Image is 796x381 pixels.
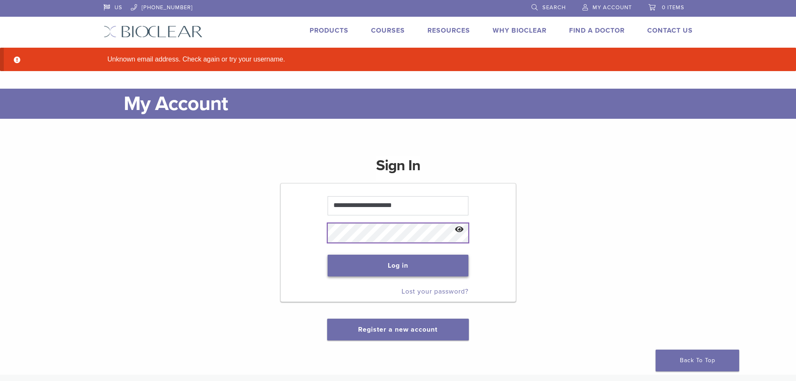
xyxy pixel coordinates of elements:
a: Back To Top [656,350,739,371]
button: Register a new account [327,319,468,340]
a: Why Bioclear [493,26,547,35]
h1: Sign In [376,156,420,182]
span: 0 items [662,4,684,11]
h1: My Account [124,89,693,119]
a: Resources [427,26,470,35]
a: Courses [371,26,405,35]
a: Lost your password? [402,287,468,296]
a: Find A Doctor [569,26,625,35]
a: Products [310,26,348,35]
a: Register a new account [358,325,437,334]
button: Show password [450,219,468,240]
img: Bioclear [104,26,203,38]
li: Unknown email address. Check again or try your username. [104,54,706,64]
button: Log in [328,255,468,276]
a: Contact Us [647,26,693,35]
span: Search [542,4,566,11]
span: My Account [593,4,632,11]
